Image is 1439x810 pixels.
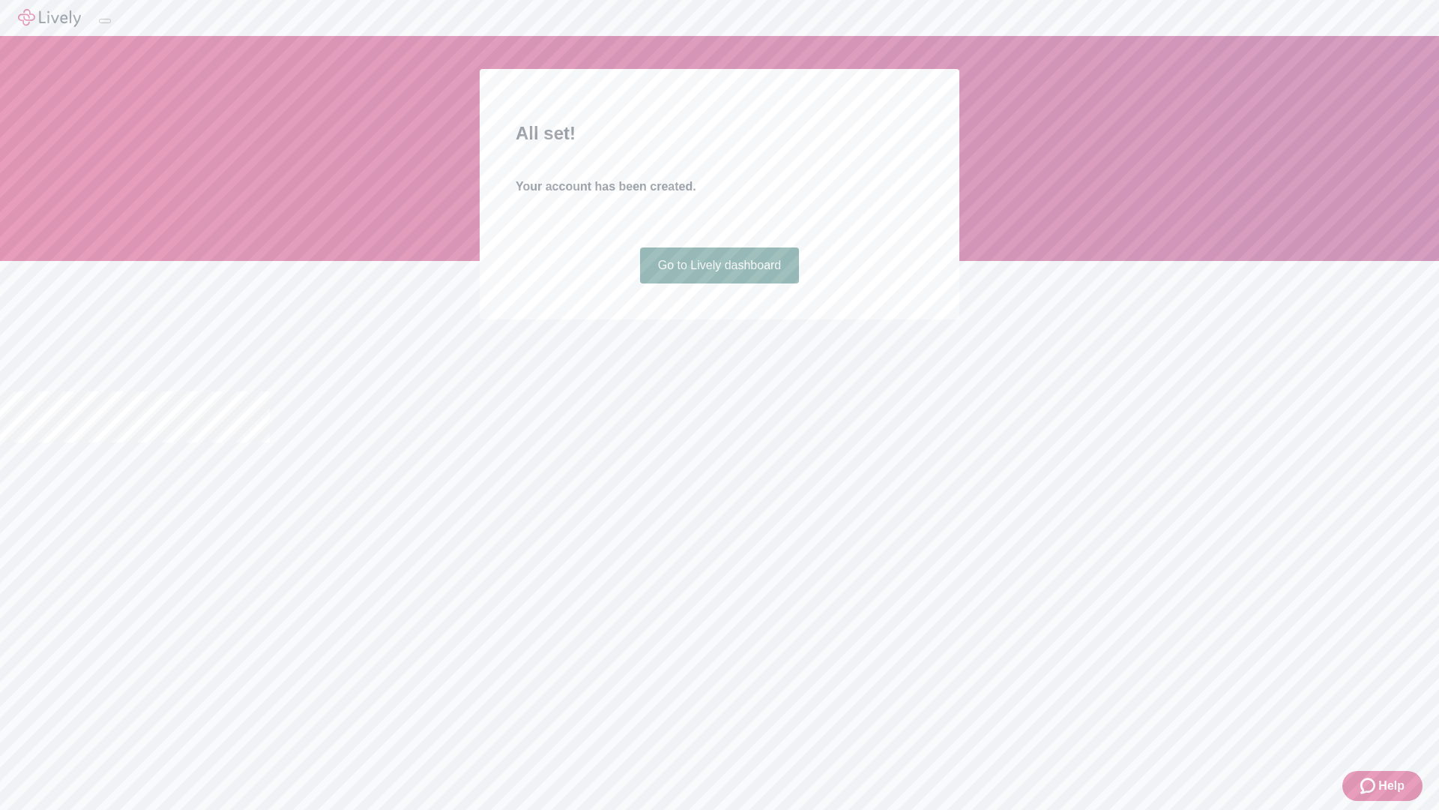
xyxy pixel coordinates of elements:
[99,19,111,23] button: Log out
[18,9,81,27] img: Lively
[516,120,923,147] h2: All set!
[516,178,923,196] h4: Your account has been created.
[1360,777,1378,795] svg: Zendesk support icon
[1378,777,1405,795] span: Help
[1342,771,1423,801] button: Zendesk support iconHelp
[640,247,800,283] a: Go to Lively dashboard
